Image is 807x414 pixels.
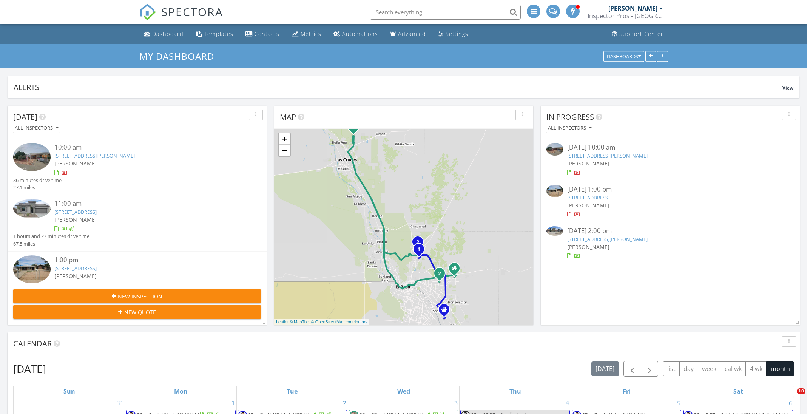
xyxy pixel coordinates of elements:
i: 1 [352,125,355,130]
div: 11:00 am [54,199,240,209]
div: [DATE] 1:00 pm [567,185,774,194]
div: 3817 Loma Adriana, El Paso TX 79938 [454,268,459,273]
div: All Inspectors [15,125,59,131]
img: 9553185%2Fcover_photos%2FNawIn0cJwRfeCHT1LuLr%2Fsmall.jpeg [13,199,51,218]
a: Dashboard [141,27,187,41]
i: 2 [438,271,441,277]
a: [STREET_ADDRESS][PERSON_NAME] [567,152,648,159]
div: Alerts [14,82,782,92]
button: Dashboards [603,51,644,62]
button: Previous month [623,361,641,377]
div: Inspector Pros - TX [588,12,663,20]
a: Friday [621,386,632,397]
div: Templates [204,30,233,37]
span: [PERSON_NAME] [567,202,609,209]
div: Advanced [398,30,426,37]
button: cal wk [721,361,746,376]
div: 1 hours and 27 minutes drive time [13,233,89,240]
img: 9562798%2Freports%2F86b1f8db-ade4-458c-9a41-df43ecce0ad0%2Fcover_photos%2FXv1H0LgOQ3Mm5RD01Oo5%2F... [13,143,51,171]
a: [STREET_ADDRESS] [567,194,609,201]
a: Tuesday [285,386,299,397]
button: day [679,361,698,376]
div: 67.5 miles [13,240,89,247]
a: Go to September 4, 2025 [564,397,571,409]
div: 2900 Gilberto Avila St, El Paso, TX 79936 [440,273,444,278]
a: [STREET_ADDRESS][PERSON_NAME] [54,152,135,159]
a: [STREET_ADDRESS] [54,265,97,272]
a: Go to September 2, 2025 [341,397,348,409]
a: Zoom in [279,133,290,145]
div: Dashboard [152,30,184,37]
img: 9567132%2Fcover_photos%2FaTGQ7ZugyL6QKjmidFMx%2Fsmall.jpg [546,226,563,236]
button: All Inspectors [546,123,593,133]
span: In Progress [546,112,594,122]
a: 10:00 am [STREET_ADDRESS][PERSON_NAME] [PERSON_NAME] 36 minutes drive time 27.1 miles [13,143,261,191]
button: list [663,361,680,376]
button: New Inspection [13,289,261,303]
div: Support Center [619,30,663,37]
span: [PERSON_NAME] [567,243,609,250]
div: 27.1 miles [13,184,62,191]
div: 5641 Kensington Cir, El Paso, TX 79924 [418,242,422,246]
a: Automations (Advanced) [330,27,381,41]
a: 1:00 pm [STREET_ADDRESS] [PERSON_NAME] 6 minutes drive time 2.5 miles [13,255,261,304]
a: Monday [173,386,189,397]
a: [STREET_ADDRESS][PERSON_NAME] [567,236,648,243]
a: My Dashboard [139,50,221,62]
div: 3853 Jericho St, Las Cruces, NM 88012 [353,127,358,131]
a: Go to September 3, 2025 [453,397,459,409]
span: New Quote [124,308,156,316]
div: 11412 Flor Prunus Ln, Socorro TX 79927 [444,309,449,314]
a: 11:00 am [STREET_ADDRESS] [PERSON_NAME] 1 hours and 27 minutes drive time 67.5 miles [13,199,261,247]
a: Contacts [242,27,282,41]
a: [STREET_ADDRESS] [54,209,97,215]
a: Thursday [508,386,523,397]
a: [DATE] 1:00 pm [STREET_ADDRESS] [PERSON_NAME] [546,185,794,218]
span: [PERSON_NAME] [54,160,97,167]
a: [DATE] 2:00 pm [STREET_ADDRESS][PERSON_NAME] [PERSON_NAME] [546,226,794,260]
a: Advanced [387,27,429,41]
span: [DATE] [13,112,37,122]
span: Calendar [13,338,52,349]
a: Templates [193,27,236,41]
div: | [274,319,369,325]
button: [DATE] [591,361,619,376]
a: Go to September 5, 2025 [676,397,682,409]
span: [PERSON_NAME] [54,216,97,223]
button: week [698,361,721,376]
h2: [DATE] [13,361,46,376]
div: 36 minutes drive time [13,177,62,184]
a: Leaflet [276,320,289,324]
a: © OpenStreetMap contributors [311,320,367,324]
span: 10 [797,388,805,394]
img: 9562812%2Fcover_photos%2F0lslhwO2SCdh0KT3j66G%2Fsmall.jpg [546,185,563,197]
div: 10:00 am [54,143,240,152]
img: 9562798%2Freports%2F86b1f8db-ade4-458c-9a41-df43ecce0ad0%2Fcover_photos%2FXv1H0LgOQ3Mm5RD01Oo5%2F... [546,143,563,155]
button: month [766,361,794,376]
input: Search everything... [370,5,521,20]
div: [DATE] 2:00 pm [567,226,774,236]
div: 5828 Sturgeon, El Paso, TX 79924 [419,249,423,253]
a: Settings [435,27,471,41]
span: [PERSON_NAME] [54,272,97,280]
img: 9562812%2Fcover_photos%2F0lslhwO2SCdh0KT3j66G%2Fsmall.jpg [13,255,51,283]
a: © MapTiler [290,320,310,324]
span: SPECTORA [161,4,223,20]
a: Metrics [289,27,324,41]
button: Next month [641,361,659,377]
a: SPECTORA [139,10,223,26]
a: [DATE] 10:00 am [STREET_ADDRESS][PERSON_NAME] [PERSON_NAME] [546,143,794,176]
span: Map [280,112,296,122]
img: The Best Home Inspection Software - Spectora [139,4,156,20]
a: Sunday [62,386,77,397]
div: 1:00 pm [54,255,240,265]
div: All Inspectors [548,125,592,131]
div: Automations [342,30,378,37]
a: Wednesday [396,386,412,397]
div: Settings [446,30,468,37]
span: View [782,85,793,91]
a: Saturday [732,386,745,397]
span: New Inspection [118,292,162,300]
a: Go to September 1, 2025 [230,397,236,409]
a: Go to August 31, 2025 [115,397,125,409]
